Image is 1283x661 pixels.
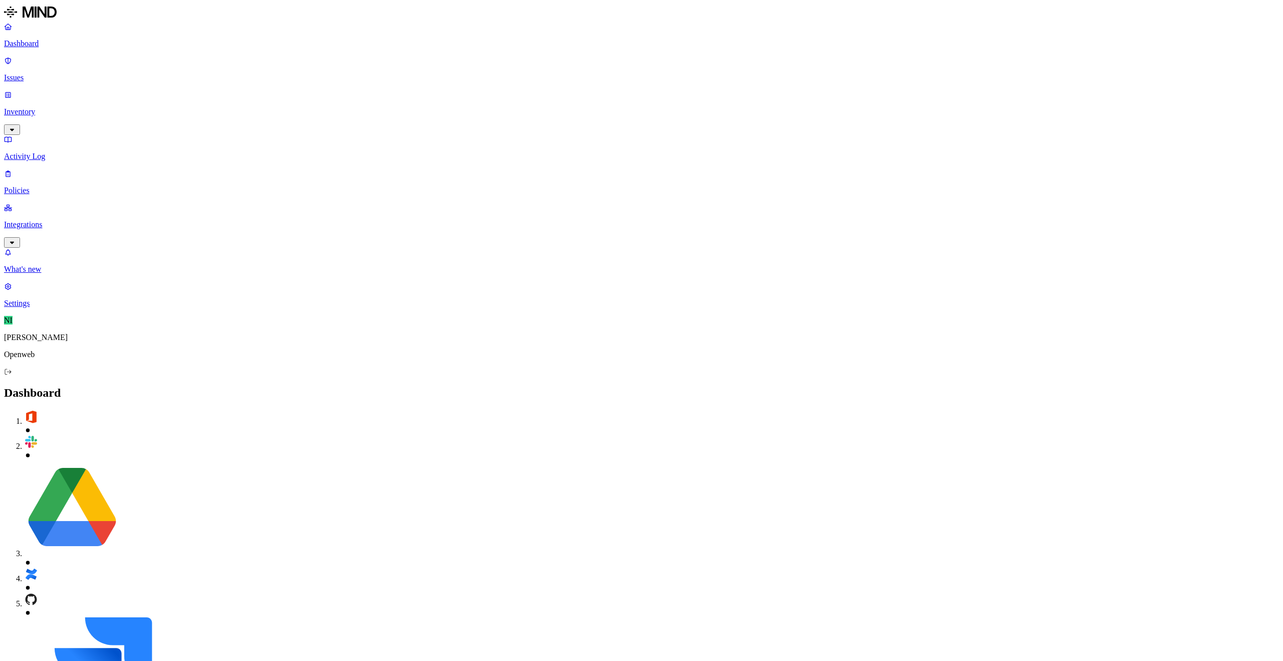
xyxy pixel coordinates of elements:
[4,135,1279,161] a: Activity Log
[4,4,1279,22] a: MIND
[4,90,1279,133] a: Inventory
[4,152,1279,161] p: Activity Log
[4,220,1279,229] p: Integrations
[4,4,57,20] img: MIND
[4,39,1279,48] p: Dashboard
[24,592,38,606] img: github.svg
[24,410,38,424] img: office-365.svg
[4,282,1279,308] a: Settings
[24,435,38,449] img: slack.svg
[4,107,1279,116] p: Inventory
[4,386,1279,400] h2: Dashboard
[4,316,13,324] span: NI
[24,567,38,581] img: confluence.svg
[4,248,1279,274] a: What's new
[4,186,1279,195] p: Policies
[4,169,1279,195] a: Policies
[4,56,1279,82] a: Issues
[4,73,1279,82] p: Issues
[4,22,1279,48] a: Dashboard
[4,203,1279,246] a: Integrations
[4,299,1279,308] p: Settings
[4,265,1279,274] p: What's new
[24,460,120,556] img: google-drive.svg
[4,350,1279,359] p: Openweb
